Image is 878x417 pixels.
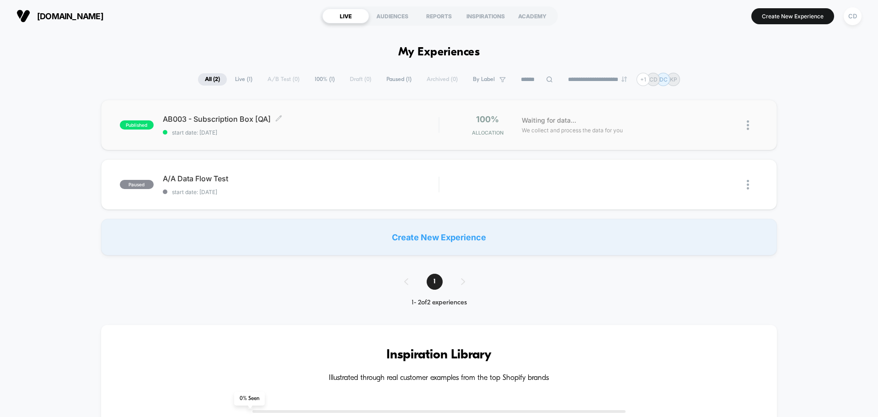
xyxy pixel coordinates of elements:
[476,114,499,124] span: 100%
[101,219,777,255] div: Create New Experience
[198,73,227,86] span: All ( 2 )
[670,76,677,83] p: KP
[128,374,750,383] h4: Illustrated through real customer examples from the top Shopify brands
[649,76,658,83] p: CD
[621,76,627,82] img: end
[472,130,503,136] span: Allocation
[659,76,668,83] p: DC
[747,120,749,130] img: close
[128,348,750,363] h3: Inspiration Library
[462,9,509,23] div: INSPIRATIONS
[841,7,864,26] button: CD
[16,9,30,23] img: Visually logo
[380,73,418,86] span: Paused ( 1 )
[120,180,154,189] span: paused
[369,9,416,23] div: AUDIENCES
[427,274,443,290] span: 1
[637,73,650,86] div: + 1
[751,8,834,24] button: Create New Experience
[747,180,749,190] img: close
[416,9,462,23] div: REPORTS
[522,126,623,135] span: We collect and process the data for you
[395,299,483,307] div: 1 - 2 of 2 experiences
[473,76,495,83] span: By Label
[163,129,439,136] span: start date: [DATE]
[522,115,576,125] span: Waiting for data...
[37,11,103,21] span: [DOMAIN_NAME]
[163,189,439,195] span: start date: [DATE]
[163,174,439,183] span: A/A Data Flow Test
[509,9,556,23] div: ACADEMY
[120,120,154,130] span: published
[228,73,259,86] span: Live ( 1 )
[14,9,106,23] button: [DOMAIN_NAME]
[308,73,342,86] span: 100% ( 1 )
[844,7,862,25] div: CD
[398,46,480,59] h1: My Experiences
[163,114,439,124] span: AB003 - Subscription Box [QA]
[234,392,265,406] span: 0 % Seen
[322,9,369,23] div: LIVE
